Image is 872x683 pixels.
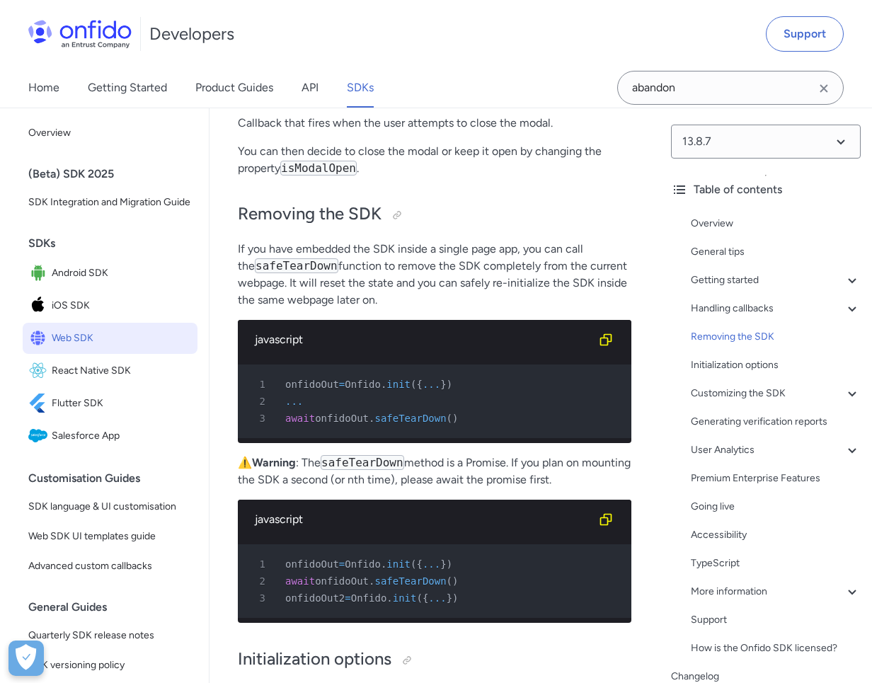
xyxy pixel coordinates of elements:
a: Handling callbacks [691,300,861,317]
a: Removing the SDK [691,328,861,345]
span: SDK versioning policy [28,657,192,674]
span: 3 [243,410,275,427]
h1: Developers [149,23,234,45]
span: Onfido [351,592,387,604]
span: ) [452,413,458,424]
a: Initialization options [691,357,861,374]
span: 3 [243,590,275,607]
h2: Removing the SDK [238,202,631,226]
a: More information [691,583,861,600]
a: General tips [691,243,861,260]
a: Getting Started [88,68,167,108]
div: Cookie Preferences [8,641,44,676]
a: IconFlutter SDKFlutter SDK [23,388,197,419]
span: 1 [243,556,275,573]
span: Onfido [345,379,381,390]
a: Overview [23,119,197,147]
p: If you have embedded the SDK inside a single page app, you can call the function to remove the SD... [238,241,631,309]
div: Table of contents [671,181,861,198]
a: SDKs [347,68,374,108]
div: Customisation Guides [28,464,203,493]
a: Home [28,68,59,108]
span: { [416,558,422,570]
span: . [386,592,392,604]
span: . [381,558,386,570]
span: = [339,558,345,570]
a: Product Guides [195,68,273,108]
a: IconSalesforce AppSalesforce App [23,420,197,452]
span: ( [411,379,416,390]
div: javascript [255,511,592,528]
a: Accessibility [691,527,861,544]
a: Customizing the SDK [691,385,861,402]
span: ( [416,592,422,604]
span: SDK language & UI customisation [28,498,192,515]
span: ) [452,592,458,604]
img: IconReact Native SDK [28,361,52,381]
span: iOS SDK [52,296,192,316]
img: IconAndroid SDK [28,263,52,283]
a: Premium Enterprise Features [691,470,861,487]
span: } [440,558,446,570]
p: Callback that fires when the user attempts to close the modal. [238,115,631,132]
a: Web SDK UI templates guide [23,522,197,551]
img: Onfido Logo [28,20,132,48]
div: SDKs [28,229,203,258]
span: SDK Integration and Migration Guide [28,194,192,211]
span: . [369,413,374,424]
span: . [369,575,374,587]
span: ... [423,558,440,570]
code: safeTearDown [321,455,404,470]
a: SDK versioning policy [23,651,197,679]
div: Support [691,612,861,629]
span: } [447,592,452,604]
code: safeTearDown [255,258,338,273]
a: TypeScript [691,555,861,572]
span: Web SDK UI templates guide [28,528,192,545]
div: javascript [255,331,592,348]
span: Android SDK [52,263,192,283]
span: Salesforce App [52,426,192,446]
div: General Guides [28,593,203,621]
img: IconiOS SDK [28,296,52,316]
a: User Analytics [691,442,861,459]
a: Quarterly SDK release notes [23,621,197,650]
a: Overview [691,215,861,232]
img: IconSalesforce App [28,426,52,446]
div: Going live [691,498,861,515]
a: How is the Onfido SDK licensed? [691,640,861,657]
span: } [440,379,446,390]
span: init [386,379,411,390]
span: Flutter SDK [52,394,192,413]
img: IconWeb SDK [28,328,52,348]
strong: Warning [252,456,296,469]
a: Generating verification reports [691,413,861,430]
span: ... [428,592,446,604]
span: init [386,558,411,570]
span: ( [447,575,452,587]
span: { [416,379,422,390]
span: 1 [243,376,275,393]
a: Advanced custom callbacks [23,552,197,580]
span: ... [285,396,303,407]
span: safeTearDown [374,413,446,424]
p: You can then decide to close the modal or keep it open by changing the property . [238,143,631,177]
h2: Initialization options [238,648,631,672]
span: Web SDK [52,328,192,348]
span: onfidoOut [315,413,369,424]
span: init [393,592,417,604]
a: Getting started [691,272,861,289]
span: React Native SDK [52,361,192,381]
span: await [285,575,315,587]
span: onfidoOut [285,379,339,390]
a: IconiOS SDKiOS SDK [23,290,197,321]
